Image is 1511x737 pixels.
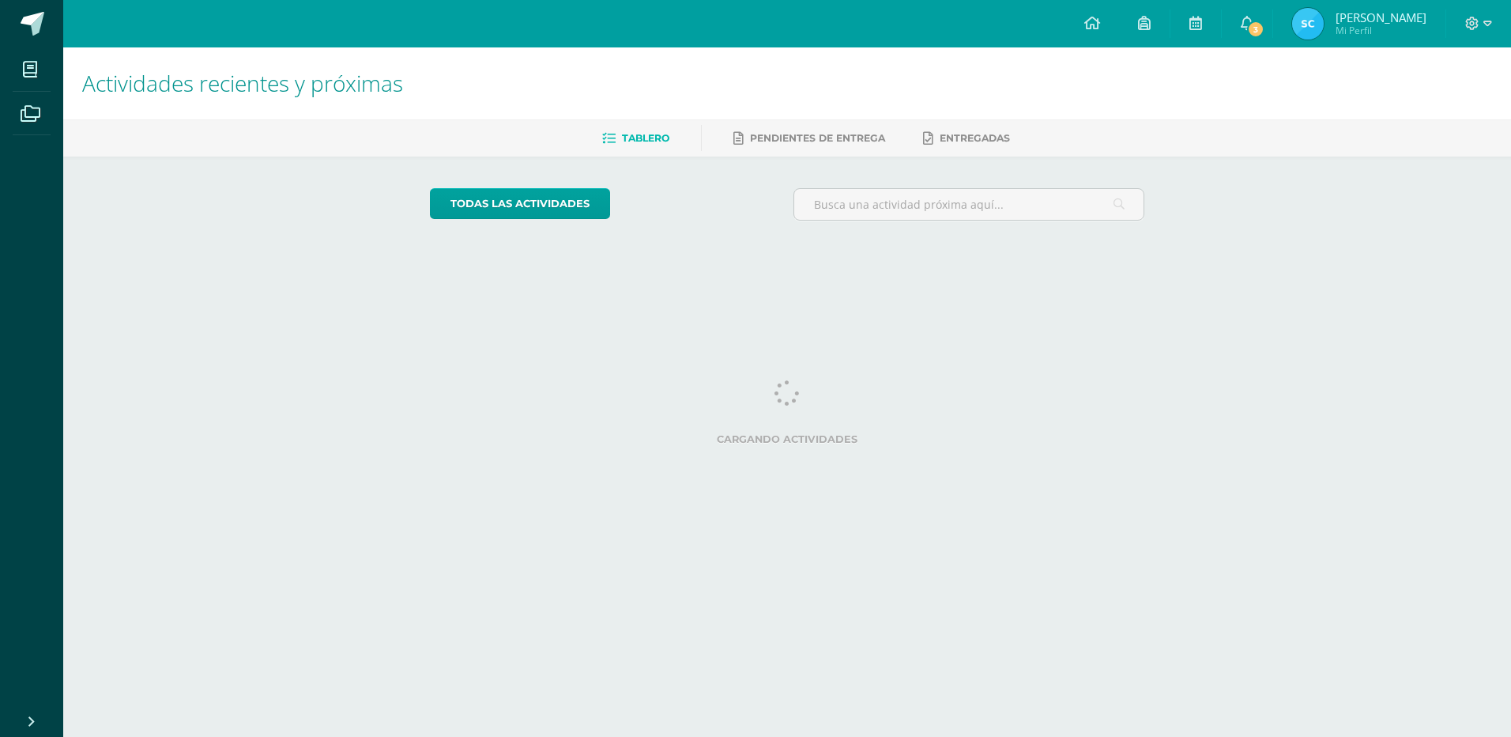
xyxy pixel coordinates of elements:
[1247,21,1264,38] span: 3
[733,126,885,151] a: Pendientes de entrega
[430,188,610,219] a: todas las Actividades
[1292,8,1324,40] img: c311e47252d4917f4918501df26b23e9.png
[602,126,669,151] a: Tablero
[794,189,1144,220] input: Busca una actividad próxima aquí...
[1336,24,1426,37] span: Mi Perfil
[430,433,1145,445] label: Cargando actividades
[622,132,669,144] span: Tablero
[940,132,1010,144] span: Entregadas
[750,132,885,144] span: Pendientes de entrega
[82,68,403,98] span: Actividades recientes y próximas
[1336,9,1426,25] span: [PERSON_NAME]
[923,126,1010,151] a: Entregadas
